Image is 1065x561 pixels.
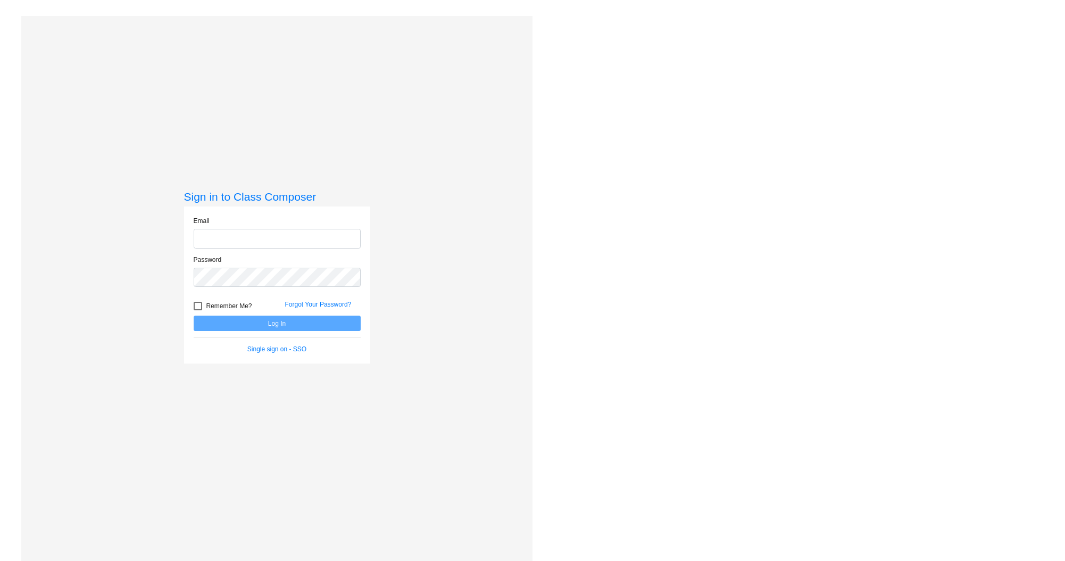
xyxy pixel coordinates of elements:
button: Log In [194,316,361,331]
a: Single sign on - SSO [247,345,306,353]
h3: Sign in to Class Composer [184,190,370,203]
label: Password [194,255,222,265]
a: Forgot Your Password? [285,301,352,308]
label: Email [194,216,210,226]
span: Remember Me? [206,300,252,312]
